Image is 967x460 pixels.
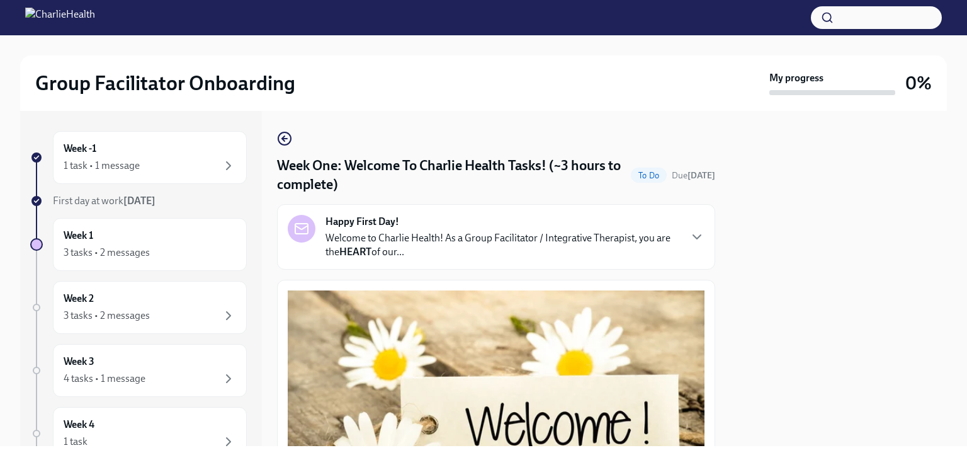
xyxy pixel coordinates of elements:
[769,71,823,85] strong: My progress
[64,418,94,432] h6: Week 4
[64,372,145,386] div: 4 tasks • 1 message
[25,8,95,28] img: CharlieHealth
[30,407,247,460] a: Week 41 task
[64,309,150,323] div: 3 tasks • 2 messages
[672,170,715,181] span: Due
[35,71,295,96] h2: Group Facilitator Onboarding
[30,218,247,271] a: Week 13 tasks • 2 messages
[277,156,626,194] h4: Week One: Welcome To Charlie Health Tasks! (~3 hours to complete)
[631,171,667,180] span: To Do
[339,246,371,258] strong: HEART
[30,344,247,397] a: Week 34 tasks • 1 message
[64,142,96,156] h6: Week -1
[687,170,715,181] strong: [DATE]
[64,159,140,173] div: 1 task • 1 message
[53,195,156,207] span: First day at work
[64,292,94,306] h6: Week 2
[325,231,679,259] p: Welcome to Charlie Health! As a Group Facilitator / Integrative Therapist, you are the of our...
[123,195,156,207] strong: [DATE]
[64,355,94,369] h6: Week 3
[64,246,150,260] div: 3 tasks • 2 messages
[30,131,247,184] a: Week -11 task • 1 message
[64,435,88,449] div: 1 task
[30,281,247,334] a: Week 23 tasks • 2 messages
[325,215,399,229] strong: Happy First Day!
[30,194,247,208] a: First day at work[DATE]
[905,72,932,95] h3: 0%
[64,229,93,243] h6: Week 1
[672,170,715,181] span: September 9th, 2025 09:00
